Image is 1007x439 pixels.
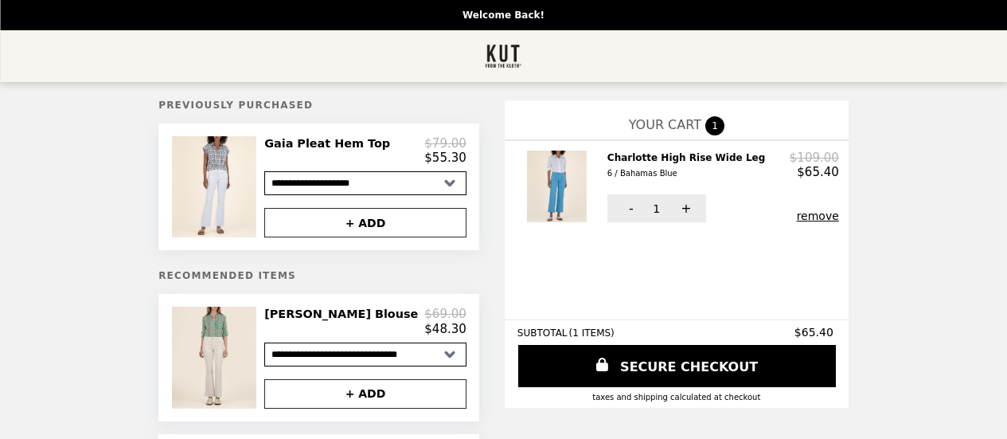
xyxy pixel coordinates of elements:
[264,208,466,237] button: + ADD
[517,327,569,339] span: SUBTOTAL
[172,307,260,408] img: Jasmine Chiffon Blouse
[607,167,765,181] div: 6 / Bahamas Blue
[797,210,839,222] button: remove
[607,151,771,182] h2: Charlotte High Rise Wide Leg
[790,151,839,165] p: $109.00
[518,345,836,387] a: SECURE CHECKOUT
[172,136,260,237] img: Gaia Pleat Hem Top
[797,165,839,179] p: $65.40
[517,393,836,402] div: Taxes and Shipping calculated at checkout
[264,379,466,409] button: + ADD
[607,194,651,222] button: -
[705,116,724,135] span: 1
[424,307,466,321] p: $69.00
[424,322,466,336] p: $48.30
[485,40,522,73] img: Brand Logo
[527,151,591,222] img: Charlotte High Rise Wide Leg
[264,307,424,321] h2: [PERSON_NAME] Blouse
[569,327,615,339] span: ( 1 ITEMS )
[424,136,466,151] p: $79.00
[794,326,836,339] span: $65.40
[264,171,466,195] select: Select a product variant
[463,10,544,21] p: Welcome Back!
[653,202,660,215] span: 1
[264,343,466,366] select: Select a product variant
[629,117,701,132] span: YOUR CART
[424,151,466,165] p: $55.30
[662,194,706,222] button: +
[158,270,479,281] h5: Recommended Items
[264,136,396,151] h2: Gaia Pleat Hem Top
[158,100,479,111] h5: Previously Purchased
